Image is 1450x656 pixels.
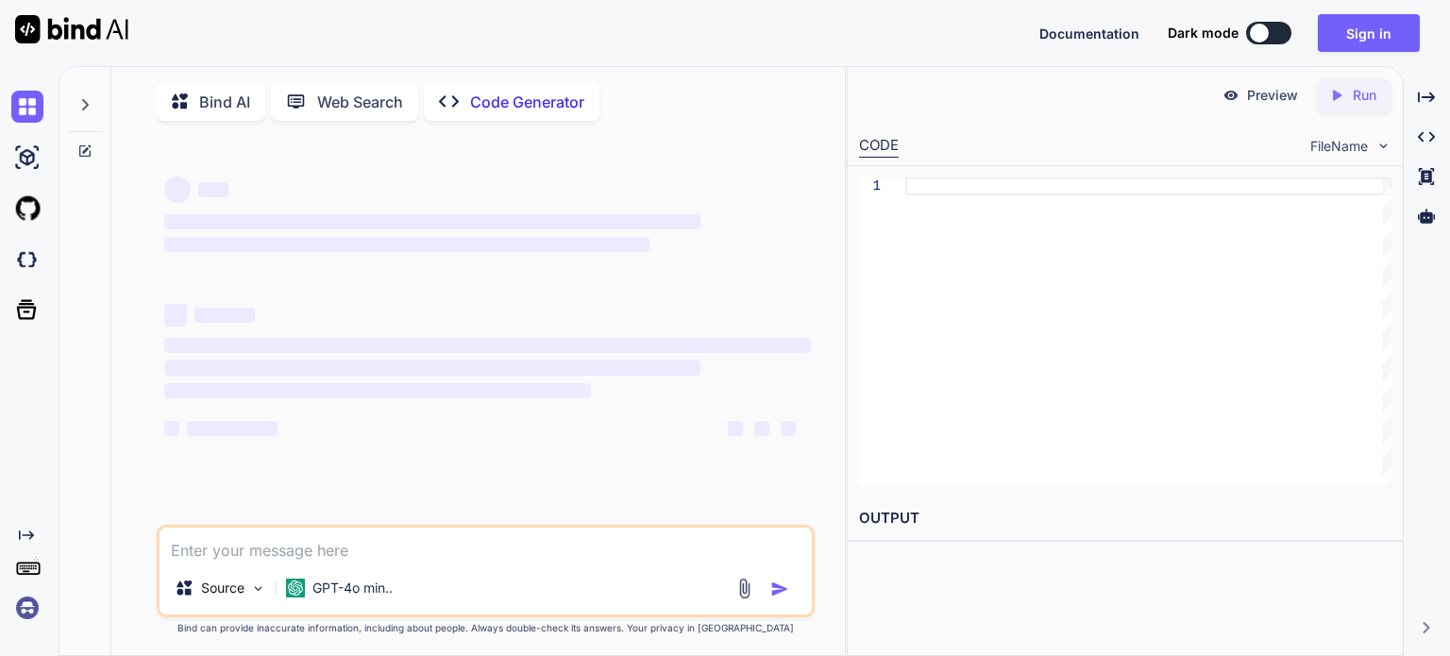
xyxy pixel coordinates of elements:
p: Preview [1247,86,1298,105]
span: ‌ [198,182,228,197]
img: preview [1222,87,1239,104]
span: ‌ [164,214,701,229]
div: CODE [859,135,899,158]
p: Bind can provide inaccurate information, including about people. Always double-check its answers.... [157,621,815,635]
img: Bind AI [15,15,128,43]
button: Documentation [1039,24,1139,43]
span: ‌ [754,421,769,436]
h2: OUTPUT [848,496,1403,541]
span: ‌ [728,421,743,436]
p: GPT-4o min.. [312,579,393,597]
img: Pick Models [250,580,266,597]
span: ‌ [164,361,701,376]
img: signin [11,592,43,624]
img: ai-studio [11,142,43,174]
button: Sign in [1318,14,1420,52]
img: darkCloudIdeIcon [11,244,43,276]
p: Web Search [317,91,403,113]
img: githubLight [11,193,43,225]
p: Source [201,579,244,597]
img: attachment [733,578,755,599]
span: ‌ [164,177,191,203]
p: Run [1353,86,1376,105]
span: ‌ [194,308,255,323]
span: Dark mode [1168,24,1239,42]
p: Code Generator [470,91,584,113]
span: ‌ [164,338,811,353]
img: chat [11,91,43,123]
img: chevron down [1375,138,1391,154]
span: ‌ [781,421,796,436]
span: ‌ [164,237,649,252]
span: Documentation [1039,25,1139,42]
img: GPT-4o mini [286,579,305,597]
span: FileName [1310,137,1368,156]
span: ‌ [164,421,179,436]
span: ‌ [187,421,278,436]
div: 1 [859,177,881,195]
img: icon [770,580,789,598]
span: ‌ [164,304,187,327]
span: ‌ [164,383,591,398]
p: Bind AI [199,91,250,113]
